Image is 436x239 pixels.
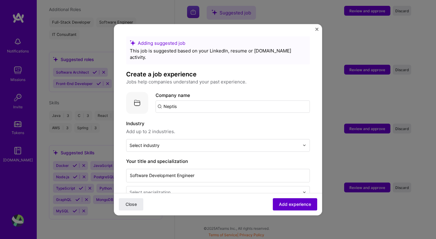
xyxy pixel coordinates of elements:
button: Add experience [273,198,317,210]
input: Search for a company... [156,100,310,113]
i: icon SuggestedTeams [130,40,135,45]
h4: Create a job experience [126,70,310,78]
div: This job is suggested based on your LinkedIn, resume or [DOMAIN_NAME] activity. [130,48,306,60]
img: Company logo [126,92,148,114]
div: Adding suggested job [130,40,306,46]
label: Your title and specialization [126,158,310,165]
button: Close [315,28,318,34]
label: Company name [156,92,190,98]
span: Add experience [279,201,311,207]
label: Industry [126,120,310,127]
span: Add up to 2 industries. [126,128,310,135]
p: Jobs help companies understand your past experience. [126,78,310,86]
img: drop icon [303,190,306,194]
span: Close [126,201,137,207]
div: Select industry [130,142,160,148]
img: drop icon [303,143,306,147]
input: Role name [126,169,310,182]
div: Select specialization [130,189,171,195]
button: Close [119,198,143,210]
